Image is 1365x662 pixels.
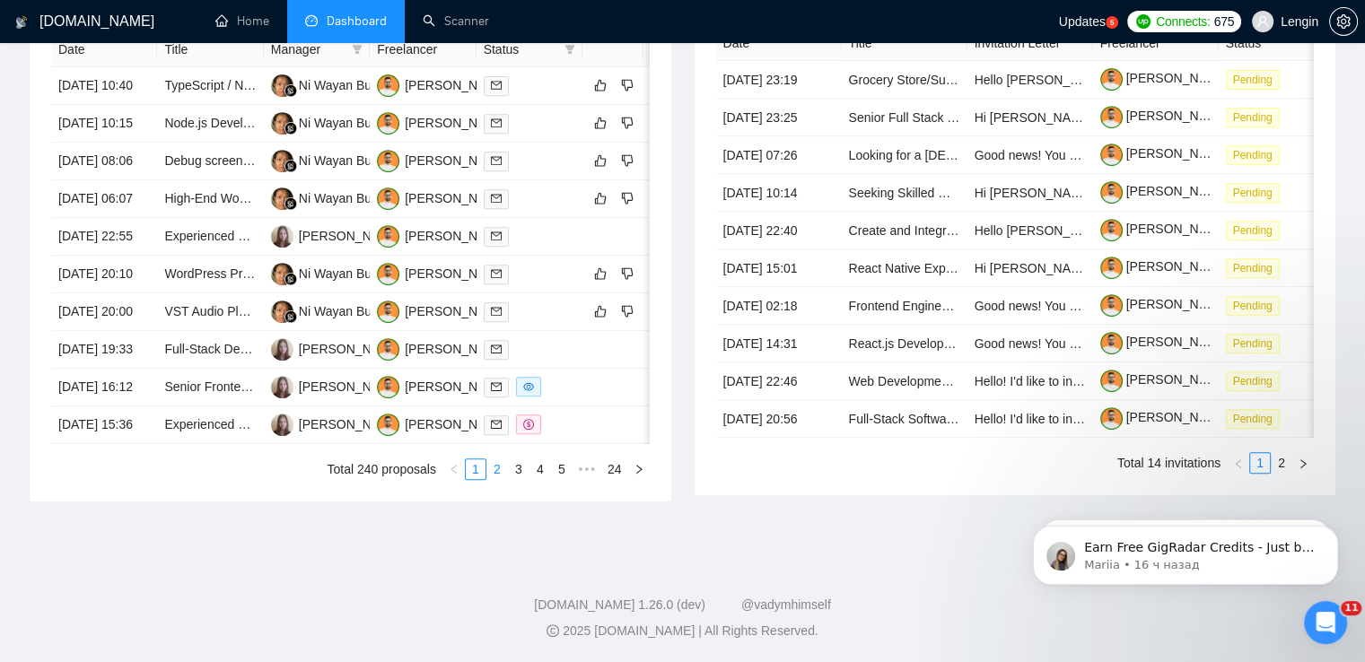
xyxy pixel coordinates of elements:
a: NWNi Wayan Budiarti [271,190,399,205]
img: c1NLmzrk-0pBZjOo1nLSJnOz0itNHKTdmMHAt8VIsLFzaWqqsJDJtcFyV3OYvrqgu3 [1100,257,1123,279]
td: High-End WooCommerce WordPress Cannabis Site Development [157,180,263,218]
span: filter [348,36,366,63]
a: Pending [1226,411,1287,425]
span: dislike [621,266,634,281]
th: Invitation Letter [967,26,1093,61]
span: mail [491,419,502,430]
li: 1 [465,458,486,480]
img: NW [271,74,293,97]
th: Title [842,26,967,61]
a: 5 [552,459,572,479]
button: like [590,112,611,134]
a: 1 [1250,453,1270,473]
a: Experienced Next.js Developer for Real Estate Web App [164,229,477,243]
a: 2 [1272,453,1291,473]
iframe: Intercom live chat [1304,601,1347,644]
td: React Native Expert for AI-Powered Pregnancy App (3D Avatar + AR) [842,249,967,287]
a: NWNi Wayan Budiarti [271,266,399,280]
a: Pending [1226,335,1287,350]
span: filter [561,36,579,63]
img: NB [271,376,293,398]
td: Full-Stack Developer Needed for Healthcare SaaS Development [157,331,263,369]
div: [PERSON_NAME] [405,113,508,133]
div: [PERSON_NAME] [405,414,508,434]
img: c1NLmzrk-0pBZjOo1nLSJnOz0itNHKTdmMHAt8VIsLFzaWqqsJDJtcFyV3OYvrqgu3 [1100,68,1123,91]
div: [PERSON_NAME] [405,377,508,396]
a: Pending [1226,298,1287,312]
img: gigradar-bm.png [284,197,297,210]
a: Pending [1226,147,1287,161]
a: [PERSON_NAME] [1100,372,1229,387]
a: NB[PERSON_NAME] [271,228,402,242]
a: 3 [509,459,529,479]
li: 1 [1249,452,1271,474]
a: setting [1329,14,1358,29]
span: dollar [523,419,534,430]
div: [PERSON_NAME] [299,339,402,359]
div: [PERSON_NAME] [405,226,508,246]
div: [PERSON_NAME] [405,264,508,283]
span: 11 [1341,601,1361,615]
img: gigradar-bm.png [284,160,297,172]
td: [DATE] 15:01 [716,249,842,287]
img: TM [377,338,399,361]
a: Pending [1226,222,1287,237]
button: like [590,187,611,209]
td: [DATE] 10:40 [51,67,157,105]
a: 5 [1106,16,1118,29]
span: ••• [573,458,601,480]
button: dislike [617,112,638,134]
img: logo [15,8,28,37]
span: dislike [621,153,634,168]
td: [DATE] 20:56 [716,400,842,438]
a: [PERSON_NAME] [1100,71,1229,85]
img: NW [271,150,293,172]
a: Senior Full Stack Developer [849,110,1005,125]
span: filter [564,44,575,55]
img: TM [377,74,399,97]
span: mail [491,306,502,317]
button: right [628,458,650,480]
span: Pending [1226,145,1280,165]
img: TM [377,225,399,248]
span: Pending [1226,296,1280,316]
span: dislike [621,304,634,318]
a: React Native Expert for AI-Powered Pregnancy App (3D Avatar + AR) [849,261,1234,275]
td: Debug screen not scrolling on React Frontend App [157,143,263,180]
a: Pending [1226,373,1287,388]
img: c1NLmzrk-0pBZjOo1nLSJnOz0itNHKTdmMHAt8VIsLFzaWqqsJDJtcFyV3OYvrqgu3 [1100,219,1123,241]
img: TM [377,263,399,285]
span: Pending [1226,108,1280,127]
span: like [594,116,607,130]
td: Experienced Next.js Developer for Real Estate Web App [157,218,263,256]
span: left [449,464,459,475]
li: Next 5 Pages [573,458,601,480]
a: [PERSON_NAME] [1100,335,1229,349]
button: left [443,458,465,480]
a: [PERSON_NAME] [1100,259,1229,274]
img: TM [377,301,399,323]
img: gigradar-bm.png [284,310,297,323]
span: Pending [1226,409,1280,429]
button: right [1292,452,1314,474]
td: [DATE] 19:33 [51,331,157,369]
td: WordPress Project [157,256,263,293]
td: VST Audio Plugins with Juce Coaching [157,293,263,331]
td: Looking for a FE dev to build a clickable prototype [842,136,967,174]
img: TM [377,414,399,436]
img: gigradar-bm.png [284,273,297,285]
a: VST Audio Plugins with Juce Coaching [164,304,381,318]
img: gigradar-bm.png [284,84,297,97]
span: Pending [1226,221,1280,240]
img: NB [271,338,293,361]
a: [PERSON_NAME] [1100,184,1229,198]
a: React.js Developer for Community Platform (Discourse Expertise) [849,336,1214,351]
button: dislike [617,150,638,171]
li: Previous Page [443,458,465,480]
li: Next Page [628,458,650,480]
td: [DATE] 16:12 [51,369,157,406]
button: dislike [617,301,638,322]
button: setting [1329,7,1358,36]
td: [DATE] 02:18 [716,287,842,325]
a: TM[PERSON_NAME] [377,266,508,280]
